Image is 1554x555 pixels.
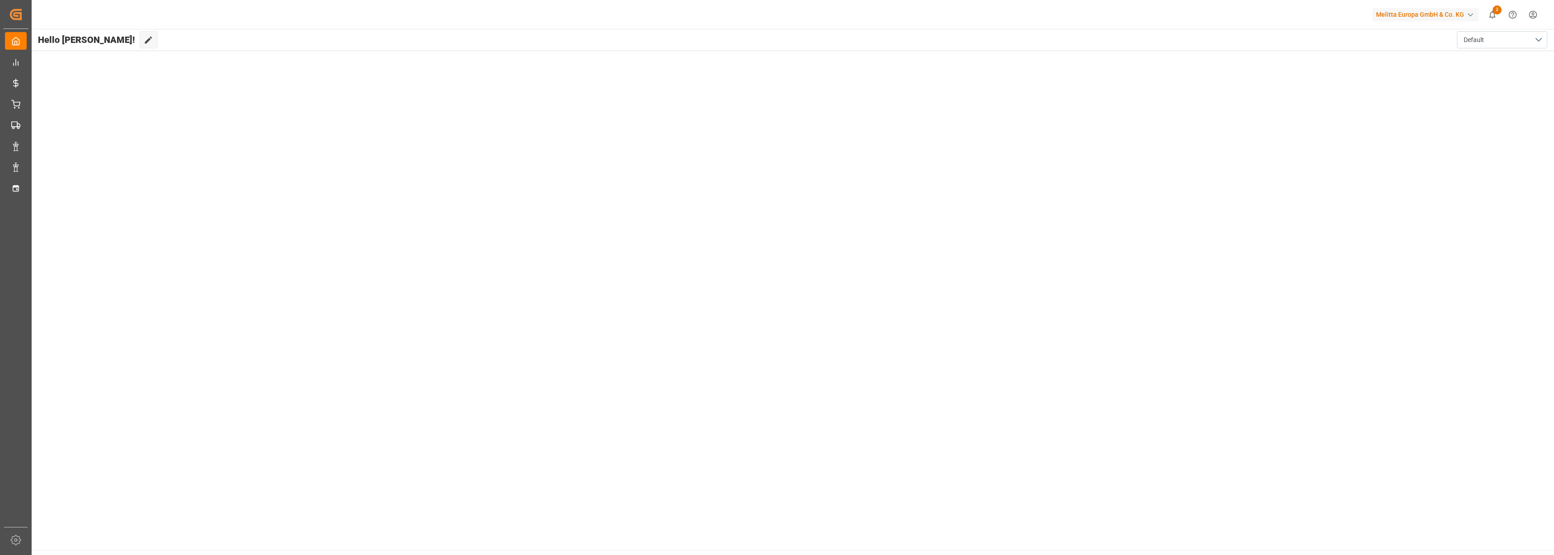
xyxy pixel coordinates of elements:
button: open menu [1457,31,1547,48]
div: Melitta Europa GmbH & Co. KG [1372,8,1479,21]
span: Default [1464,35,1484,45]
button: Melitta Europa GmbH & Co. KG [1372,6,1482,23]
button: show 2 new notifications [1482,5,1503,25]
button: Help Center [1503,5,1523,25]
span: Hello [PERSON_NAME]! [38,31,135,48]
span: 2 [1493,5,1502,14]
